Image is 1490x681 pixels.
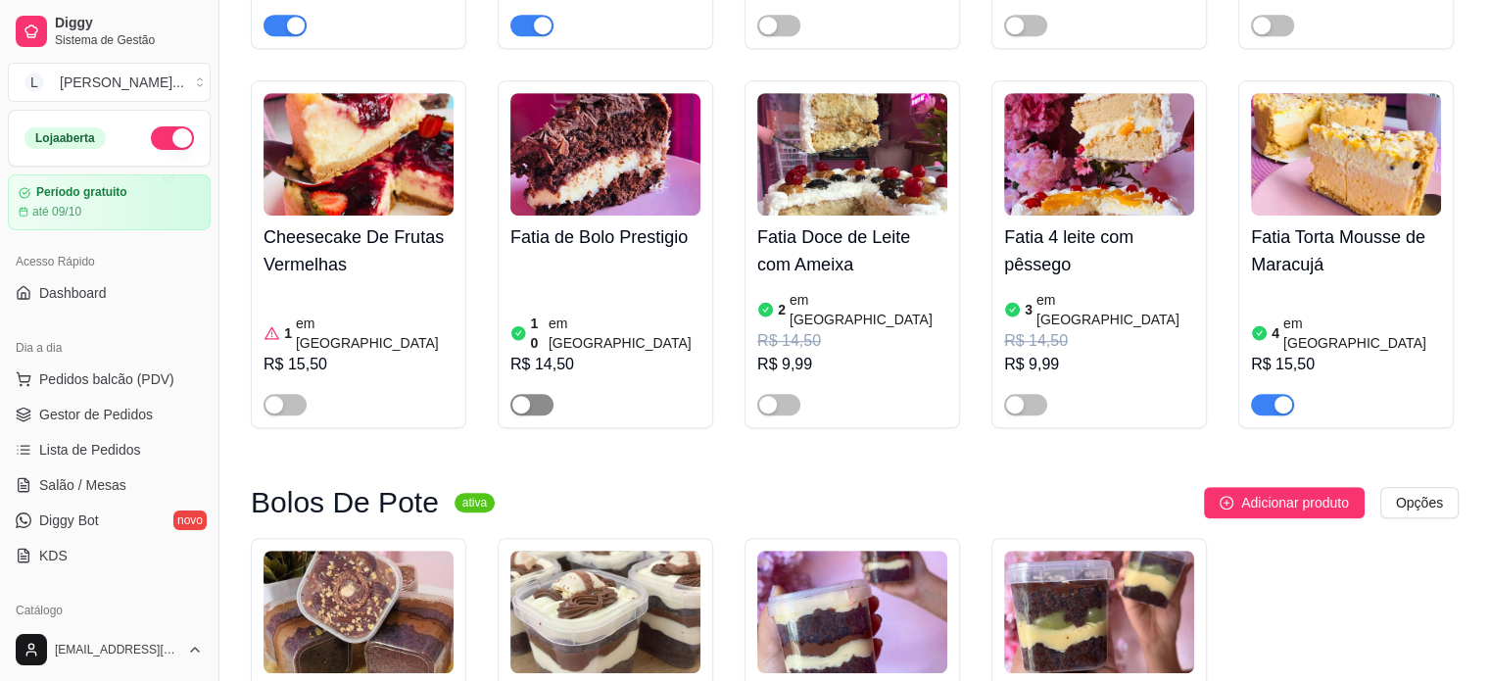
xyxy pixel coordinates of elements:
button: Adicionar produto [1204,487,1365,518]
button: Select a team [8,63,211,102]
h4: Fatia Doce de Leite com Ameixa [757,223,947,278]
a: Período gratuitoaté 09/10 [8,174,211,230]
div: R$ 14,50 [757,329,947,353]
article: 4 [1272,323,1279,343]
img: product-image [757,551,947,673]
div: Catálogo [8,595,211,626]
a: DiggySistema de Gestão [8,8,211,55]
article: 10 [531,314,545,353]
a: Diggy Botnovo [8,505,211,536]
a: Gestor de Pedidos [8,399,211,430]
button: Opções [1380,487,1459,518]
button: Pedidos balcão (PDV) [8,364,211,395]
article: em [GEOGRAPHIC_DATA] [296,314,454,353]
img: product-image [264,93,454,216]
span: Sistema de Gestão [55,32,203,48]
h4: Fatia 4 leite com pêssego [1004,223,1194,278]
img: product-image [510,551,700,673]
div: R$ 15,50 [264,353,454,376]
div: R$ 9,99 [757,353,947,376]
h3: Bolos De Pote [251,491,439,514]
div: R$ 9,99 [1004,353,1194,376]
h4: Fatia Torta Mousse de Maracujá [1251,223,1441,278]
img: product-image [1004,93,1194,216]
div: Dia a dia [8,332,211,364]
article: 1 [284,323,292,343]
span: Adicionar produto [1241,492,1349,513]
article: até 09/10 [32,204,81,219]
span: L [24,73,44,92]
div: [PERSON_NAME] ... [60,73,184,92]
div: Loja aberta [24,127,106,149]
article: Período gratuito [36,185,127,200]
article: em [GEOGRAPHIC_DATA] [790,290,947,329]
span: Dashboard [39,283,107,303]
span: [EMAIL_ADDRESS][DOMAIN_NAME] [55,642,179,657]
span: Gestor de Pedidos [39,405,153,424]
a: KDS [8,540,211,571]
div: R$ 14,50 [510,353,700,376]
img: product-image [264,551,454,673]
article: 2 [778,300,786,319]
span: plus-circle [1220,496,1233,510]
article: em [GEOGRAPHIC_DATA] [549,314,700,353]
img: product-image [1004,551,1194,673]
div: R$ 15,50 [1251,353,1441,376]
article: em [GEOGRAPHIC_DATA] [1036,290,1194,329]
article: em [GEOGRAPHIC_DATA] [1283,314,1441,353]
sup: ativa [455,493,495,512]
h4: Cheesecake De Frutas Vermelhas [264,223,454,278]
span: Diggy [55,15,203,32]
a: Dashboard [8,277,211,309]
button: Alterar Status [151,126,194,150]
span: Opções [1396,492,1443,513]
div: R$ 14,50 [1004,329,1194,353]
span: Lista de Pedidos [39,440,141,460]
a: Lista de Pedidos [8,434,211,465]
article: 3 [1025,300,1033,319]
a: Salão / Mesas [8,469,211,501]
img: product-image [757,93,947,216]
img: product-image [1251,93,1441,216]
h4: Fatia de Bolo Prestigio [510,223,700,251]
span: KDS [39,546,68,565]
span: Pedidos balcão (PDV) [39,369,174,389]
div: Acesso Rápido [8,246,211,277]
button: [EMAIL_ADDRESS][DOMAIN_NAME] [8,626,211,673]
span: Salão / Mesas [39,475,126,495]
img: product-image [510,93,700,216]
span: Diggy Bot [39,511,99,530]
